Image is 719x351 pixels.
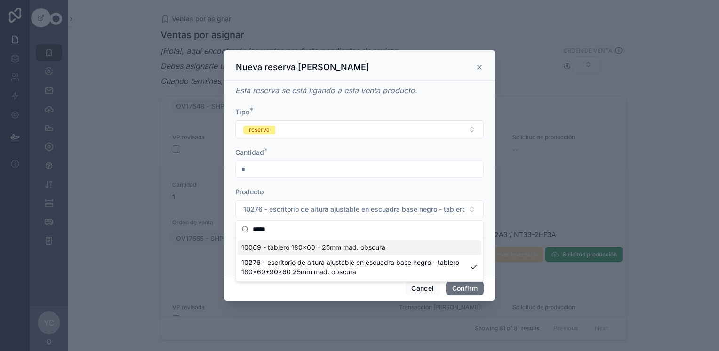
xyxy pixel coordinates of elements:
button: Select Button [235,120,484,138]
span: 10276 - escritorio de altura ajustable en escuadra base negro - tablero 180x60+90x60 25mm mad. ob... [243,205,464,214]
span: Producto [235,188,264,196]
h3: Nueva reserva [PERSON_NAME] [236,62,369,73]
span: Cantidad [235,148,264,156]
button: Cancel [405,281,440,296]
em: Esta reserva se está ligando a esta venta producto. [235,86,417,95]
div: Suggestions [236,238,483,281]
button: Confirm [446,281,484,296]
span: 10069 - tablero 180x60 - 25mm mad. obscura [241,243,385,252]
span: 10276 - escritorio de altura ajustable en escuadra base negro - tablero 180x60+90x60 25mm mad. ob... [241,258,466,277]
button: Select Button [235,200,484,218]
div: reserva [249,126,270,134]
span: Tipo [235,108,249,116]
